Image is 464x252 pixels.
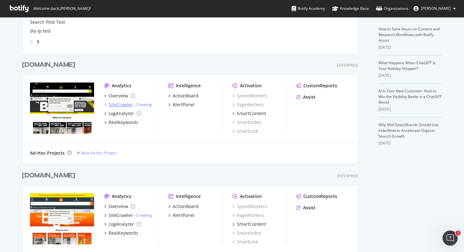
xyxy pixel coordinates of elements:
[303,193,337,200] div: CustomReports
[109,93,128,99] div: Overview
[378,45,442,50] div: [DATE]
[237,110,266,117] div: SmartContent
[173,101,194,108] div: AlertPanel
[136,212,152,218] a: Crawling
[232,203,267,210] a: SpeedWorkers
[168,93,199,99] a: ActionBoard
[168,203,199,210] a: ActionBoard
[134,212,152,218] div: -
[296,193,337,200] a: CustomReports
[104,93,135,99] a: Overview
[30,19,65,25] a: Search Pilot Test
[30,28,51,34] a: diy ip test
[237,221,266,227] div: SmartContent
[22,60,75,70] div: [DOMAIN_NAME]
[232,230,261,236] a: SmartIndex
[232,221,266,227] a: SmartContent
[112,83,131,89] div: Analytics
[378,107,442,112] div: [DATE]
[337,173,358,179] div: Enterprise
[22,171,78,180] a: [DOMAIN_NAME]
[337,63,358,68] div: Enterprise
[33,6,90,11] span: Welcome back, [PERSON_NAME] !
[240,83,262,89] div: Activation
[232,212,264,218] a: PageWorkers
[22,60,78,70] a: [DOMAIN_NAME]
[296,83,337,89] a: CustomReports
[104,119,138,126] a: RealKeywords
[332,5,369,12] div: Knowledge Base
[109,212,133,218] div: SiteCrawler
[378,73,442,78] div: [DATE]
[109,101,133,108] div: SiteCrawler
[109,203,128,210] div: Overview
[22,171,75,180] div: [DOMAIN_NAME]
[296,94,316,100] a: Assist
[104,110,141,117] a: LogAnalyzer
[303,94,316,100] div: Assist
[109,221,134,227] div: LogAnalyzer
[173,212,194,218] div: AlertPanel
[232,128,258,134] a: SmartLink
[303,83,337,89] div: CustomReports
[421,6,451,11] span: Sofia Gruss
[109,230,138,236] div: RealKeywords
[232,93,267,99] a: SpeedWorkers
[173,203,199,210] div: ActionBoard
[296,205,316,211] a: Assist
[240,193,262,200] div: Activation
[378,122,439,139] a: Why Mid-Sized Brands Should Use IndexNow to Accelerate Organic Search Growth
[232,239,258,245] a: SmartLink
[292,5,325,12] div: Botify Academy
[104,230,138,236] a: RealKeywords
[30,83,94,134] img: www.trade-point.co.uk
[232,101,264,108] a: PageWorkers
[176,193,201,200] div: Intelligence
[77,150,116,156] a: New Ad-Hoc Project
[376,5,408,12] div: Organizations
[104,101,152,108] a: SiteCrawler- Crawling
[109,119,138,126] div: RealKeywords
[168,212,194,218] a: AlertPanel
[104,212,152,218] a: SiteCrawler- Crawling
[173,93,199,99] div: ActionBoard
[408,3,461,14] button: [PERSON_NAME]
[136,102,152,107] a: Crawling
[443,230,458,246] iframe: Intercom live chat
[378,140,442,146] div: [DATE]
[30,193,94,244] img: www.diy.ie
[378,60,436,71] a: What Happens When ChatGPT Is Your Holiday Shopper?
[109,110,134,117] div: LogAnalyzer
[36,39,40,45] div: angle-right
[168,101,194,108] a: AlertPanel
[112,193,131,200] div: Analytics
[104,221,141,227] a: LogAnalyzer
[30,150,65,156] div: Ad-Hoc Projects
[455,230,461,236] span: 1
[232,119,261,126] a: SmartIndex
[378,88,442,105] a: AI Is Your New Customer: How to Win the Visibility Battle in a ChatGPT World
[104,203,135,210] a: Overview
[27,37,36,47] div: angle-left
[303,205,316,211] div: Assist
[378,26,440,43] a: How to Save Hours on Content and Research Workflows with Botify Assist
[232,110,266,117] a: SmartContent
[81,150,116,156] div: New Ad-Hoc Project
[134,102,152,107] div: -
[176,83,201,89] div: Intelligence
